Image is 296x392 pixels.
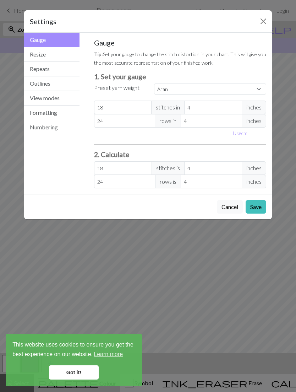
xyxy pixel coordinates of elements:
a: dismiss cookie message [49,365,99,380]
h3: 1. Set your gauge [94,73,267,81]
strong: Tip: [94,51,103,57]
button: View modes [24,91,80,106]
small: Set your gauge to change the stitch distortion in your chart. This will give you the most accurat... [94,51,266,66]
button: Outlines [24,76,80,91]
span: inches [242,101,266,114]
button: Numbering [24,120,80,134]
label: Preset yarn weight [94,84,139,92]
span: inches [242,161,266,175]
button: Usecm [230,128,251,139]
h5: Gauge [94,38,267,47]
div: cookieconsent [6,334,142,386]
span: rows in [155,114,181,128]
button: Close [258,16,269,27]
button: Save [246,200,266,214]
span: rows is [155,175,181,188]
span: inches [242,114,266,128]
button: Formatting [24,106,80,120]
a: learn more about cookies [93,349,124,360]
span: This website uses cookies to ensure you get the best experience on our website. [12,340,135,360]
span: stitches is [152,161,185,175]
h5: Settings [30,16,56,27]
span: inches [242,175,266,188]
button: Resize [24,47,80,62]
button: Cancel [217,200,243,214]
button: Gauge [24,33,80,47]
h3: 2. Calculate [94,150,267,159]
span: stitches in [151,101,185,114]
button: Repeats [24,62,80,76]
